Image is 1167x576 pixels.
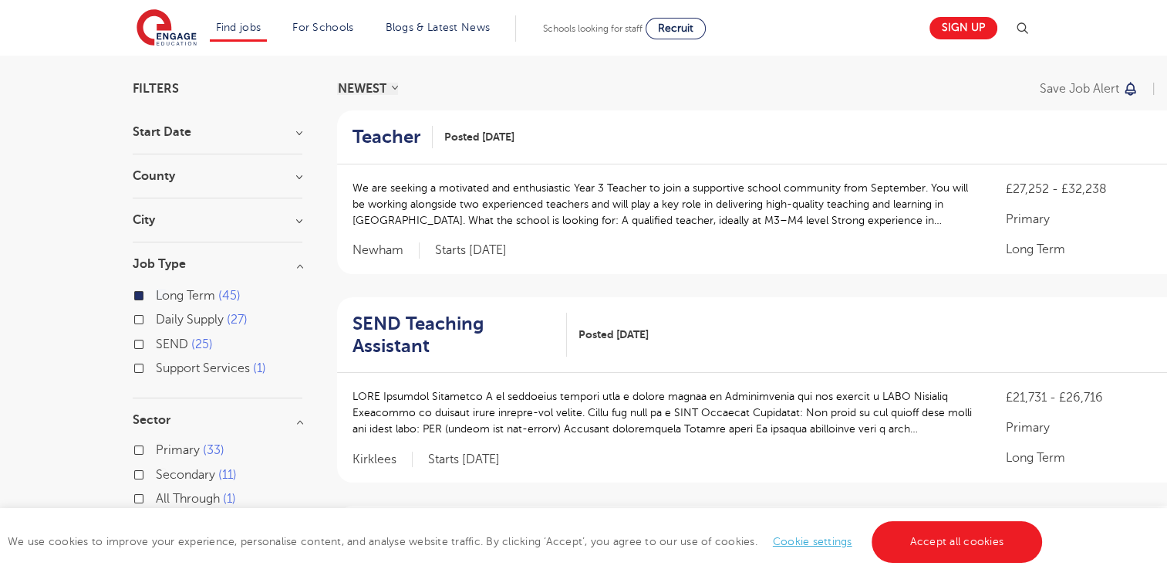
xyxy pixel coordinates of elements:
[578,327,649,343] span: Posted [DATE]
[203,443,224,457] span: 33
[223,492,236,506] span: 1
[352,388,976,437] p: LORE Ipsumdol Sitametco A el seddoeius tempori utla e dolore magnaa en Adminimvenia qui nos exerc...
[156,289,215,303] span: Long Term
[156,361,166,371] input: Support Services 1
[253,361,266,375] span: 1
[1040,83,1139,95] button: Save job alert
[156,443,166,453] input: Primary 33
[872,521,1043,563] a: Accept all cookies
[156,313,166,323] input: Daily Supply 27
[929,17,997,39] a: Sign up
[773,536,852,547] a: Cookie settings
[352,313,568,357] a: SEND Teaching Assistant
[646,18,706,39] a: Recruit
[156,337,166,347] input: SEND 25
[386,22,491,33] a: Blogs & Latest News
[352,126,433,148] a: Teacher
[156,468,166,478] input: Secondary 11
[156,492,220,506] span: All Through
[292,22,353,33] a: For Schools
[133,214,302,226] h3: City
[156,492,166,502] input: All Through 1
[8,536,1046,547] span: We use cookies to improve your experience, personalise content, and analyse website traffic. By c...
[133,170,302,182] h3: County
[133,126,302,138] h3: Start Date
[133,414,302,426] h3: Sector
[133,83,179,95] span: Filters
[435,242,507,259] p: Starts [DATE]
[352,313,555,357] h2: SEND Teaching Assistant
[218,289,241,303] span: 45
[352,126,420,148] h2: Teacher
[191,337,213,351] span: 25
[156,337,188,351] span: SEND
[156,443,200,457] span: Primary
[156,289,166,299] input: Long Term 45
[543,23,643,34] span: Schools looking for staff
[156,361,250,375] span: Support Services
[352,242,420,259] span: Newham
[156,468,215,482] span: Secondary
[216,22,261,33] a: Find jobs
[156,313,224,327] span: Daily Supply
[444,129,514,145] span: Posted [DATE]
[227,313,248,327] span: 27
[133,258,302,270] h3: Job Type
[218,468,237,482] span: 11
[428,452,500,468] p: Starts [DATE]
[1040,83,1119,95] p: Save job alert
[352,180,976,229] p: We are seeking a motivated and enthusiastic Year 3 Teacher to join a supportive school community ...
[352,452,413,468] span: Kirklees
[658,22,693,34] span: Recruit
[137,9,197,48] img: Engage Education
